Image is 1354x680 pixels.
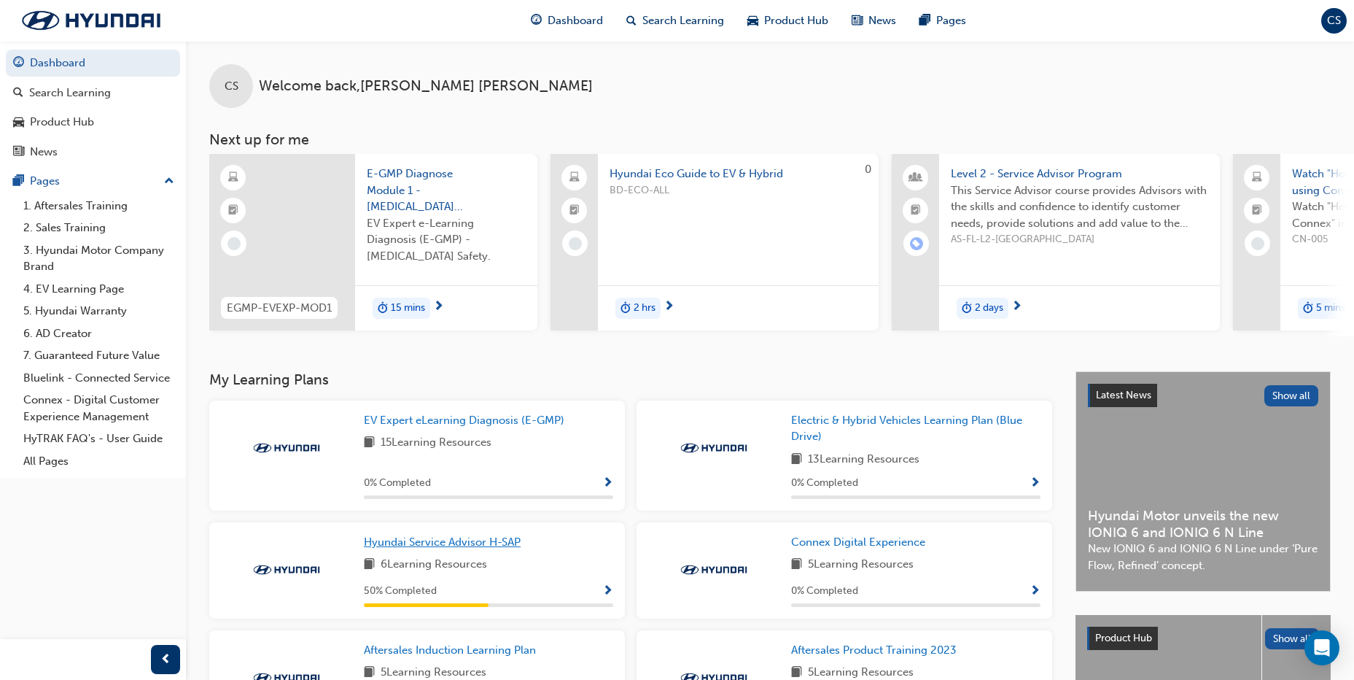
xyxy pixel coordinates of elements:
[674,563,754,577] img: Trak
[29,85,111,101] div: Search Learning
[1088,508,1318,541] span: Hyundai Motor unveils the new IONIQ 6 and IONIQ 6 N Line
[17,428,180,450] a: HyTRAK FAQ's - User Guide
[378,299,388,318] span: duration-icon
[381,434,491,452] span: 15 Learning Resources
[259,78,593,95] span: Welcome back , [PERSON_NAME] [PERSON_NAME]
[1251,237,1264,250] span: learningRecordVerb_NONE-icon
[13,116,24,129] span: car-icon
[791,451,802,469] span: book-icon
[910,237,923,250] span: learningRecordVerb_ENROLL-icon
[17,195,180,217] a: 1. Aftersales Training
[364,412,570,429] a: EV Expert eLearning Diagnosis (E-GMP)
[892,154,1220,331] a: Level 2 - Service Advisor ProgramThis Service Advisor course provides Advisors with the skills an...
[1075,371,1331,592] a: Latest NewsShow allHyundai Motor unveils the new IONIQ 6 and IONIQ 6 N LineNew IONIQ 6 and IONIQ ...
[1321,8,1347,34] button: CS
[1088,541,1318,573] span: New IONIQ 6 and IONIQ 6 N Line under ‘Pure Flow, Refined’ concept.
[911,201,921,220] span: booktick-icon
[569,237,582,250] span: learningRecordVerb_NONE-icon
[17,389,180,428] a: Connex - Digital Customer Experience Management
[364,475,431,492] span: 0 % Completed
[6,109,180,136] a: Product Hub
[1030,477,1040,490] span: Show Progress
[17,344,180,367] a: 7. Guaranteed Future Value
[664,301,674,314] span: next-icon
[791,644,957,657] span: Aftersales Product Training 2023
[626,12,637,30] span: search-icon
[791,536,925,549] span: Connex Digital Experience
[381,556,487,574] span: 6 Learning Resources
[791,556,802,574] span: book-icon
[908,6,978,36] a: pages-iconPages
[569,201,580,220] span: booktick-icon
[364,534,526,551] a: Hyundai Service Advisor H-SAP
[610,182,867,199] span: BD-ECO-ALL
[364,536,521,549] span: Hyundai Service Advisor H-SAP
[7,5,175,36] img: Trak
[1096,389,1151,401] span: Latest News
[975,300,1003,317] span: 2 days
[6,80,180,107] a: Search Learning
[791,414,1022,444] span: Electric & Hybrid Vehicles Learning Plan (Blue Drive)
[1316,300,1345,317] span: 5 mins
[1304,630,1339,665] div: Open Intercom Messenger
[1252,201,1262,220] span: booktick-icon
[17,367,180,390] a: Bluelink - Connected Service
[17,322,180,345] a: 6. AD Creator
[364,556,375,574] span: book-icon
[391,300,425,317] span: 15 mins
[1088,384,1318,407] a: Latest NewsShow all
[1264,385,1319,406] button: Show all
[610,166,867,182] span: Hyundai Eco Guide to EV & Hybrid
[13,146,24,159] span: news-icon
[791,583,858,600] span: 0 % Completed
[30,173,60,190] div: Pages
[615,6,736,36] a: search-iconSearch Learning
[227,300,332,317] span: EGMP-EVEXP-MOD1
[865,163,871,176] span: 0
[364,642,542,659] a: Aftersales Induction Learning Plan
[1252,169,1262,188] span: laptop-icon
[6,168,180,195] button: Pages
[1030,474,1040,492] button: Show Progress
[225,78,238,95] span: CS
[17,450,180,473] a: All Pages
[642,12,724,29] span: Search Learning
[227,237,241,250] span: learningRecordVerb_NONE-icon
[1087,627,1319,650] a: Product HubShow all
[364,644,536,657] span: Aftersales Induction Learning Plan
[548,12,603,29] span: Dashboard
[1265,628,1320,649] button: Show all
[840,6,908,36] a: news-iconNews
[6,50,180,77] a: Dashboard
[6,139,180,166] a: News
[602,477,613,490] span: Show Progress
[550,154,879,331] a: 0Hyundai Eco Guide to EV & HybridBD-ECO-ALLduration-icon2 hrs
[1303,299,1313,318] span: duration-icon
[791,412,1040,445] a: Electric & Hybrid Vehicles Learning Plan (Blue Drive)
[791,475,858,492] span: 0 % Completed
[367,166,526,215] span: E-GMP Diagnose Module 1 - [MEDICAL_DATA] Safety
[367,215,526,265] span: EV Expert e-Learning Diagnosis (E-GMP) - [MEDICAL_DATA] Safety.
[868,12,896,29] span: News
[951,182,1208,232] span: This Service Advisor course provides Advisors with the skills and confidence to identify customer...
[764,12,828,29] span: Product Hub
[13,87,23,100] span: search-icon
[602,585,613,598] span: Show Progress
[364,583,437,600] span: 50 % Completed
[962,299,972,318] span: duration-icon
[1030,585,1040,598] span: Show Progress
[674,441,754,455] img: Trak
[911,169,921,188] span: people-icon
[531,12,542,30] span: guage-icon
[6,47,180,168] button: DashboardSearch LearningProduct HubNews
[791,534,931,551] a: Connex Digital Experience
[747,12,758,30] span: car-icon
[620,299,631,318] span: duration-icon
[228,201,238,220] span: booktick-icon
[17,217,180,239] a: 2. Sales Training
[569,169,580,188] span: laptop-icon
[1011,301,1022,314] span: next-icon
[602,582,613,600] button: Show Progress
[919,12,930,30] span: pages-icon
